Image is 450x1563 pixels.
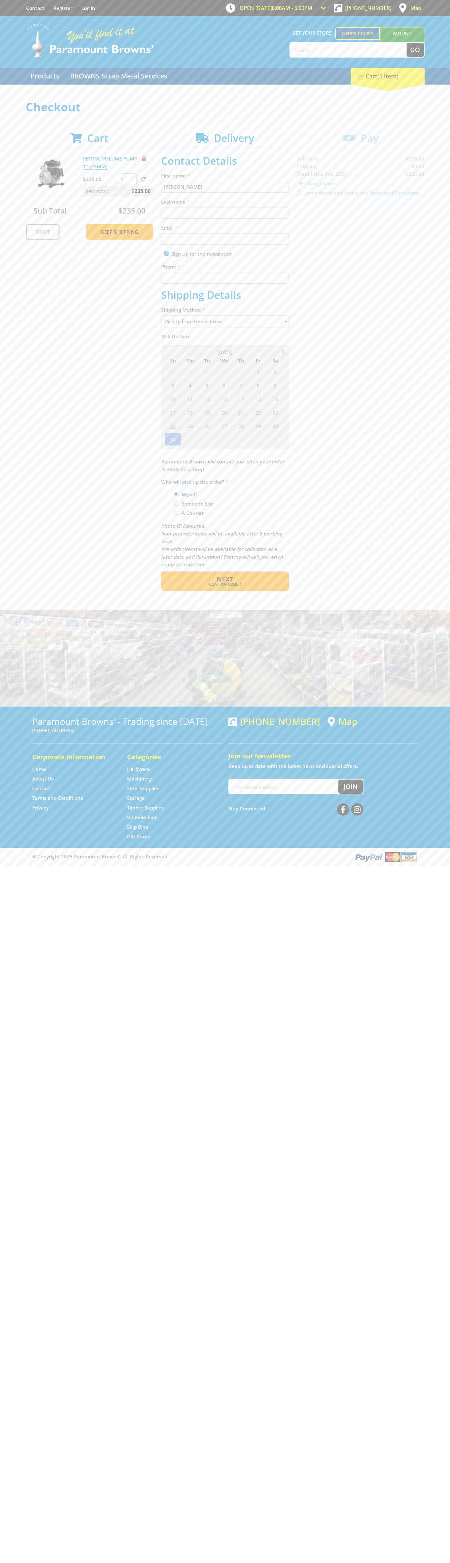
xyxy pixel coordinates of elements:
[216,379,232,392] span: 6
[127,795,145,801] a: Go to the Storage page
[233,433,249,446] span: 4
[32,727,222,734] p: [STREET_ADDRESS]
[199,392,215,405] span: 12
[171,251,232,257] label: Sign up for the newsletter
[267,356,283,365] span: Sa
[182,419,198,432] span: 25
[142,155,146,162] a: Remove from cart
[165,392,181,405] span: 10
[217,575,233,583] span: Next
[175,582,275,586] span: Confirm order
[216,356,232,365] span: We
[65,68,172,85] a: Go to the BROWNS Scrap Metal Services page
[216,406,232,419] span: 20
[32,795,83,801] a: Go to the Terms and Conditions page
[174,511,178,515] input: Please select who will pick up the order.
[199,379,215,392] span: 5
[161,315,289,327] select: Please select a shipping method.
[174,501,178,506] input: Please select who will pick up the order.
[216,365,232,378] span: 30
[182,433,198,446] span: 1
[199,365,215,378] span: 29
[161,198,289,206] label: Last name
[161,181,289,193] input: Please enter your first name.
[250,356,266,365] span: Fr
[179,507,206,518] label: A Courier
[161,233,289,245] input: Please enter your email address.
[33,206,67,216] span: Sub Total
[26,851,425,863] div: ® Copyright 2025 Paramount Browns'. All Rights Reserved.
[87,131,108,145] span: Cart
[161,523,283,568] em: Photo ID Required. Non-preorder items will be available after 5 working days Pre-order items will...
[380,27,425,51] a: Mount [PERSON_NAME]
[161,272,289,284] input: Please enter your telephone number.
[132,186,151,196] span: $235.00
[161,289,289,301] h2: Shipping Details
[127,814,157,821] a: Go to the Wheelie Bins page
[228,752,418,761] h5: Join our Newsletter
[240,5,312,12] span: OPEN [DATE]
[127,804,164,811] a: Go to the Timber Supplies page
[127,753,209,762] h5: Categories
[32,775,53,782] a: Go to the About Us page
[182,356,198,365] span: Mo
[233,379,249,392] span: 7
[161,571,289,591] button: Next Confirm order
[165,365,181,378] span: 27
[250,392,266,405] span: 15
[182,365,198,378] span: 28
[233,365,249,378] span: 31
[83,175,117,183] p: $235.00
[179,489,199,500] label: Myself
[228,762,418,770] p: Keep up to date with the latest news and special offers.
[182,392,198,405] span: 11
[182,379,198,392] span: 4
[127,766,150,772] a: Go to the Hardware page
[338,780,363,794] button: Join
[83,155,137,170] a: PETROL VOLUME PUMP 1" (25MM)
[174,492,178,496] input: Please select who will pick up the order.
[199,419,215,432] span: 26
[290,43,407,57] input: Search
[199,433,215,446] span: 2
[32,155,70,193] img: PETROL VOLUME PUMP 1" (25MM)
[127,824,148,830] a: Go to the Skip Bins page
[161,333,289,340] label: Pick Up Date
[250,379,266,392] span: 8
[165,356,181,365] span: Su
[233,356,249,365] span: Th
[233,419,249,432] span: 28
[233,392,249,405] span: 14
[32,716,222,727] h3: Paramount Browns' - Trading since [DATE]
[165,419,181,432] span: 24
[250,419,266,432] span: 29
[267,406,283,419] span: 23
[228,801,363,816] div: Stay Connected
[165,406,181,419] span: 17
[250,365,266,378] span: 1
[161,458,284,472] em: Paramount Browns will contact you when your order is ready for pickup
[289,27,335,39] span: Set your store
[233,406,249,419] span: 21
[217,349,233,355] span: [DATE]
[267,392,283,405] span: 16
[216,419,232,432] span: 27
[182,406,198,419] span: 18
[216,433,232,446] span: 3
[26,5,44,11] a: Go to the Contact page
[32,785,51,792] a: Go to the Contact page
[267,379,283,392] span: 9
[272,5,312,12] span: 8:00am - 5:00pm
[161,224,289,232] label: Email
[199,356,215,365] span: Tu
[216,392,232,405] span: 13
[351,68,425,85] div: Cart
[83,186,153,196] p: Item total:
[377,72,399,80] span: (1 item)
[229,780,338,794] input: Your email address
[161,263,289,270] label: Phone
[250,406,266,419] span: 22
[32,766,46,772] a: Go to the Home page
[214,131,254,145] span: Delivery
[161,207,289,219] input: Please enter your last name.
